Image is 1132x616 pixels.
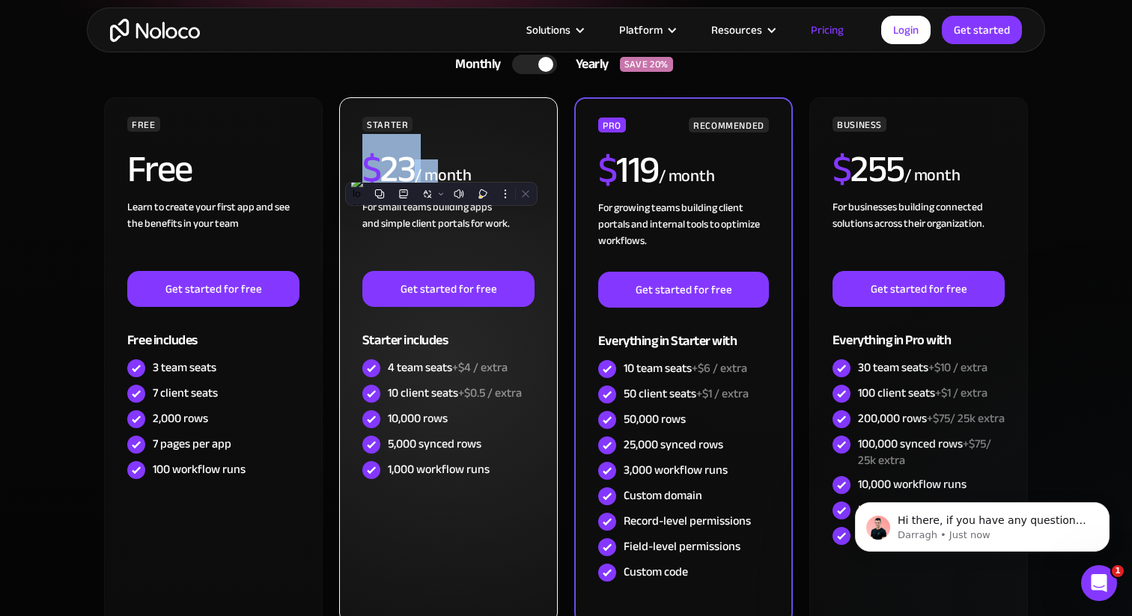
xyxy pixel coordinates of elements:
[598,118,626,132] div: PRO
[624,411,686,427] div: 50,000 rows
[858,359,988,376] div: 30 team seats
[557,53,620,76] div: Yearly
[619,20,663,40] div: Platform
[858,385,988,401] div: 100 client seats
[693,20,792,40] div: Resources
[904,164,961,188] div: / month
[127,199,299,271] div: Learn to create your first app and see the benefits in your team ‍
[508,20,600,40] div: Solutions
[689,118,769,132] div: RECOMMENDED
[927,407,1005,430] span: +$75/ 25k extra
[833,117,886,132] div: BUSINESS
[833,150,904,188] h2: 255
[127,150,192,188] h2: Free
[858,433,991,472] span: +$75/ 25k extra
[110,19,200,42] a: home
[858,436,1005,469] div: 100,000 synced rows
[1112,565,1124,577] span: 1
[1081,565,1117,601] iframe: Intercom live chat
[362,199,535,271] div: For small teams building apps and simple client portals for work. ‍
[526,20,570,40] div: Solutions
[598,135,617,205] span: $
[833,134,851,204] span: $
[362,271,535,307] a: Get started for free
[153,461,246,478] div: 100 workflow runs
[127,117,160,132] div: FREE
[696,382,749,405] span: +$1 / extra
[833,307,1005,356] div: Everything in Pro with
[362,134,381,204] span: $
[388,436,481,452] div: 5,000 synced rows
[600,20,693,40] div: Platform
[624,436,723,453] div: 25,000 synced rows
[127,307,299,356] div: Free includes
[833,471,1132,576] iframe: Intercom notifications message
[415,164,471,188] div: / month
[881,16,931,44] a: Login
[935,382,988,404] span: +$1 / extra
[388,461,490,478] div: 1,000 workflow runs
[624,385,749,402] div: 50 client seats
[624,360,747,376] div: 10 team seats
[153,359,216,376] div: 3 team seats
[388,359,508,376] div: 4 team seats
[388,385,522,401] div: 10 client seats
[458,382,522,404] span: +$0.5 / extra
[362,150,416,188] h2: 23
[711,20,762,40] div: Resources
[362,307,535,356] div: Starter includes
[598,272,769,308] a: Get started for free
[833,199,1005,271] div: For businesses building connected solutions across their organization. ‍
[624,538,740,555] div: Field-level permissions
[153,436,231,452] div: 7 pages per app
[127,271,299,307] a: Get started for free
[692,357,747,379] span: +$6 / extra
[624,487,702,504] div: Custom domain
[858,410,1005,427] div: 200,000 rows
[928,356,988,379] span: +$10 / extra
[659,165,715,189] div: / month
[620,57,673,72] div: SAVE 20%
[624,513,751,529] div: Record-level permissions
[833,271,1005,307] a: Get started for free
[153,410,208,427] div: 2,000 rows
[792,20,862,40] a: Pricing
[598,308,769,356] div: Everything in Starter with
[598,200,769,272] div: For growing teams building client portals and internal tools to optimize workflows.
[388,410,448,427] div: 10,000 rows
[942,16,1022,44] a: Get started
[624,462,728,478] div: 3,000 workflow runs
[436,53,512,76] div: Monthly
[624,564,688,580] div: Custom code
[452,356,508,379] span: +$4 / extra
[153,385,218,401] div: 7 client seats
[362,117,413,132] div: STARTER
[598,151,659,189] h2: 119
